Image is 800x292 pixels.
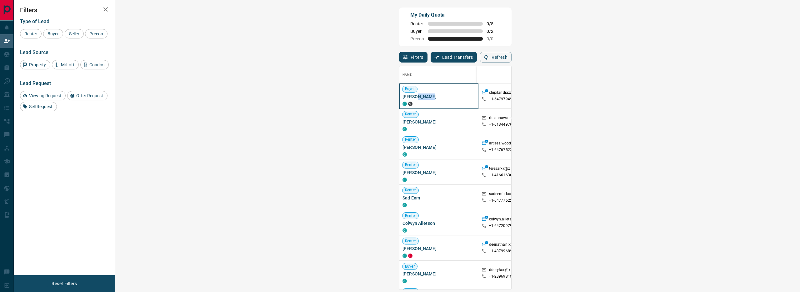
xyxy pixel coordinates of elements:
[20,102,57,111] div: Sell Request
[20,18,49,24] span: Type of Lead
[402,152,407,157] div: condos.ca
[20,6,109,14] h2: Filters
[399,66,478,83] div: Name
[410,21,424,26] span: Renter
[402,66,412,83] div: Name
[402,162,418,168] span: Renter
[27,62,48,67] span: Property
[67,31,82,36] span: Seller
[489,115,521,122] p: rheannawatsxx@x
[489,173,516,178] p: +1- 41661636xx
[408,102,412,106] div: mrloft.ca
[87,62,107,67] span: Condos
[489,198,516,203] p: +1- 64777522xx
[402,195,475,201] span: Sad Eem
[20,29,42,38] div: Renter
[402,245,475,252] span: [PERSON_NAME]
[487,36,500,41] span: 0 / 0
[80,60,109,69] div: Condos
[489,223,516,229] p: +1- 64720979xx
[402,178,407,182] div: condos.ca
[59,62,77,67] span: MrLoft
[402,86,417,92] span: Buyer
[402,112,418,117] span: Renter
[489,249,516,254] p: +1- 43799689xx
[22,31,39,36] span: Renter
[65,29,84,38] div: Seller
[402,119,475,125] span: [PERSON_NAME]
[402,102,407,106] div: condos.ca
[402,279,407,283] div: condos.ca
[410,36,424,41] span: Precon
[87,31,105,36] span: Precon
[410,11,500,19] p: My Daily Quota
[27,104,55,109] span: Sell Request
[402,93,475,100] span: [PERSON_NAME]
[402,169,475,176] span: [PERSON_NAME]
[489,242,518,249] p: deenathanixx@x
[431,52,477,63] button: Lead Transfers
[402,220,475,226] span: Colwyn Alletson
[45,31,61,36] span: Buyer
[402,144,475,150] span: [PERSON_NAME]
[402,228,407,233] div: condos.ca
[489,122,516,127] p: +1- 61344976xx
[489,147,516,153] p: +1- 64767522xx
[489,191,518,198] p: sadeembilaxx@x
[489,267,510,274] p: ddory6xx@x
[410,29,424,34] span: Buyer
[489,97,516,102] p: +1- 64797945xx
[402,188,418,193] span: Renter
[408,254,412,258] div: property.ca
[85,29,107,38] div: Precon
[20,80,51,86] span: Lead Request
[402,254,407,258] div: condos.ca
[489,90,517,97] p: chipilandiaxx@x
[402,137,418,142] span: Renter
[489,274,516,279] p: +1- 28969819xx
[20,60,50,69] div: Property
[402,239,418,244] span: Renter
[402,271,475,277] span: [PERSON_NAME]
[487,21,500,26] span: 0 / 5
[27,93,63,98] span: Viewing Request
[402,127,407,131] div: condos.ca
[402,203,407,207] div: condos.ca
[489,217,521,223] p: colwyn.alletsxx@x
[489,166,510,173] p: teresarxx@x
[47,278,81,289] button: Reset Filters
[20,49,48,55] span: Lead Source
[20,91,66,100] div: Viewing Request
[52,60,79,69] div: MrLoft
[43,29,63,38] div: Buyer
[67,91,107,100] div: Offer Request
[402,213,418,219] span: Renter
[402,264,417,269] span: Buyer
[74,93,105,98] span: Offer Request
[399,52,427,63] button: Filters
[487,29,500,34] span: 0 / 2
[489,141,526,147] p: artless.wooded_xx@x
[480,52,512,63] button: Refresh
